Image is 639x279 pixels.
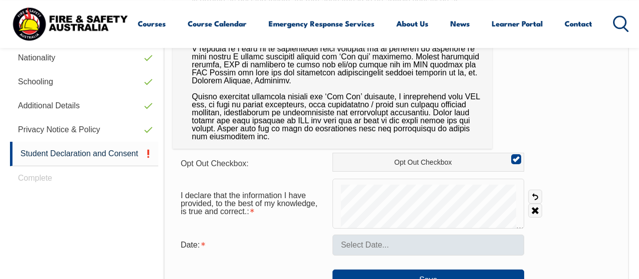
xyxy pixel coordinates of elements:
[528,204,542,218] a: Clear
[492,11,543,35] a: Learner Portal
[269,11,374,35] a: Emergency Response Services
[173,186,332,221] div: I declare that the information I have provided, to the best of my knowledge, is true and correct....
[138,11,166,35] a: Courses
[10,70,158,94] a: Schooling
[10,94,158,118] a: Additional Details
[181,159,249,168] span: Opt Out Checkbox:
[450,11,470,35] a: News
[10,142,158,166] a: Student Declaration and Consent
[188,11,247,35] a: Course Calendar
[528,190,542,204] a: Undo
[173,236,332,255] div: Date is required.
[396,11,428,35] a: About Us
[332,153,524,172] label: Opt Out Checkbox
[10,46,158,70] a: Nationality
[10,118,158,142] a: Privacy Notice & Policy
[332,235,524,256] input: Select Date...
[565,11,592,35] a: Contact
